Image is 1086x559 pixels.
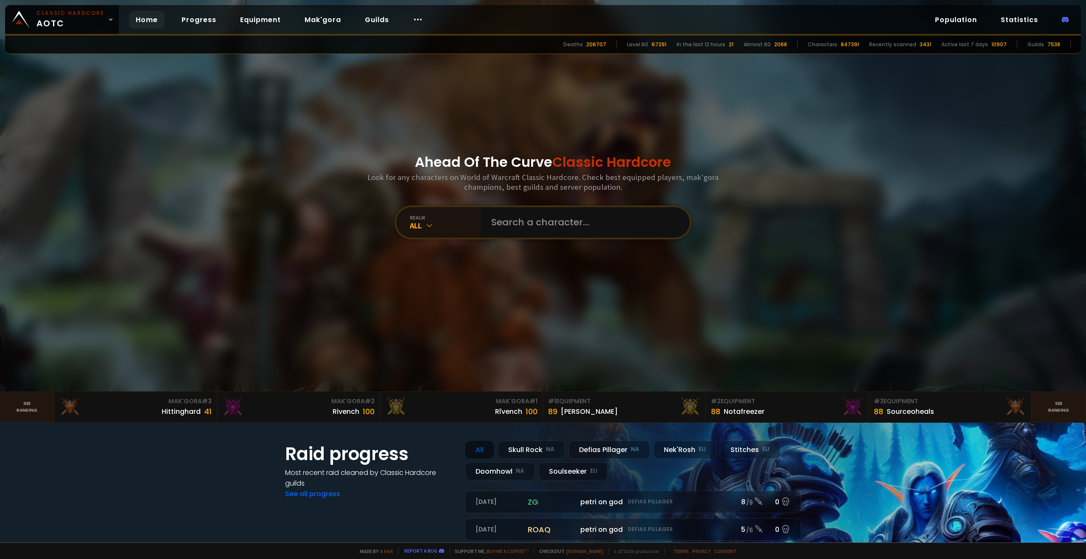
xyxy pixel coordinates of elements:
[762,445,770,454] small: EU
[526,406,537,417] div: 100
[298,11,348,28] a: Mak'gora
[724,406,764,417] div: Notafreezer
[380,548,393,554] a: a fan
[233,11,288,28] a: Equipment
[920,41,931,48] div: 3431
[941,41,988,48] div: Active last 7 days
[677,41,725,48] div: In the last 12 hours
[495,406,522,417] div: Rîvench
[36,9,104,30] span: AOTC
[285,441,455,467] h1: Raid progress
[720,441,780,459] div: Stitches
[364,172,722,192] h3: Look for any characters on World of Warcraft Classic Hardcore. Check best equipped players, mak'g...
[355,548,393,554] span: Made by
[874,397,884,405] span: # 3
[498,441,565,459] div: Skull Rock
[449,548,529,554] span: Support me,
[699,445,706,454] small: EU
[563,41,583,48] div: Deaths
[744,41,771,48] div: Almost 60
[404,548,437,554] a: Report a bug
[546,445,554,454] small: NA
[358,11,396,28] a: Guilds
[465,518,801,541] a: [DATE]roaqpetri on godDefias Pillager5 /60
[380,392,543,422] a: Mak'Gora#1Rîvench100
[204,406,212,417] div: 41
[162,406,201,417] div: Hittinghard
[729,41,733,48] div: 21
[365,397,375,405] span: # 2
[869,392,1032,422] a: #3Equipment88Sourceoheals
[548,397,700,406] div: Equipment
[874,406,883,417] div: 88
[285,489,340,499] a: See all progress
[590,467,597,475] small: EU
[59,397,212,406] div: Mak'Gora
[217,392,380,422] a: Mak'Gora#2Rivench100
[869,41,916,48] div: Recently scanned
[410,214,481,221] div: realm
[465,491,801,513] a: [DATE]zgpetri on godDefias Pillager8 /90
[714,548,736,554] a: Consent
[561,406,618,417] div: [PERSON_NAME]
[711,406,720,417] div: 88
[465,441,494,459] div: All
[627,41,648,48] div: Level 60
[631,445,639,454] small: NA
[465,462,535,480] div: Doomhowl
[285,467,455,489] h4: Most recent raid cleaned by Classic Hardcore guilds
[692,548,711,554] a: Privacy
[54,392,217,422] a: Mak'Gora#3Hittinghard41
[841,41,859,48] div: 847391
[706,392,869,422] a: #2Equipment88Notafreezer
[486,207,680,238] input: Search a character...
[543,392,706,422] a: #1Equipment89[PERSON_NAME]
[653,441,717,459] div: Nek'Rosh
[566,548,603,554] a: [DOMAIN_NAME]
[385,397,537,406] div: Mak'Gora
[1032,392,1086,422] a: Seeranking
[516,467,524,475] small: NA
[991,41,1007,48] div: 10907
[1027,41,1044,48] div: Guilds
[586,41,606,48] div: 206707
[487,548,529,554] a: Buy me a coffee
[529,397,537,405] span: # 1
[202,397,212,405] span: # 3
[129,11,165,28] a: Home
[175,11,223,28] a: Progress
[333,406,359,417] div: Rivench
[36,9,104,17] small: Classic Hardcore
[711,397,721,405] span: # 2
[874,397,1026,406] div: Equipment
[410,221,481,230] div: All
[363,406,375,417] div: 100
[608,548,659,554] span: v. d752d5 - production
[552,152,671,171] span: Classic Hardcore
[994,11,1045,28] a: Statistics
[548,397,556,405] span: # 1
[928,11,984,28] a: Population
[222,397,375,406] div: Mak'Gora
[415,152,671,172] h1: Ahead Of The Curve
[711,397,863,406] div: Equipment
[534,548,603,554] span: Checkout
[548,406,557,417] div: 89
[5,5,119,34] a: Classic HardcoreAOTC
[538,462,608,480] div: Soulseeker
[887,406,934,417] div: Sourceoheals
[568,441,650,459] div: Defias Pillager
[808,41,837,48] div: Characters
[673,548,689,554] a: Terms
[774,41,787,48] div: 2068
[652,41,666,48] div: 67291
[1047,41,1060,48] div: 7538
